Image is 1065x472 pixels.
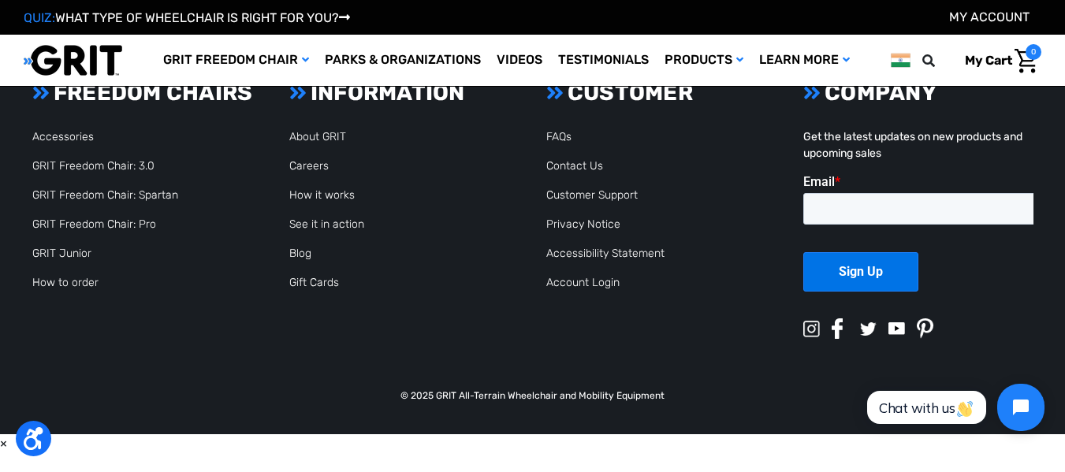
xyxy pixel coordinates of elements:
[965,53,1012,68] span: My Cart
[751,35,858,86] a: Learn More
[289,130,346,143] a: About GRIT
[917,318,933,339] img: pinterest
[24,44,122,76] img: GRIT All-Terrain Wheelchair and Mobility Equipment
[546,80,776,106] h3: CUSTOMER
[803,80,1033,106] h3: COMPANY
[546,188,638,202] a: Customer Support
[929,44,953,77] input: Search
[24,10,55,25] span: QUIZ:
[803,321,820,337] img: instagram
[24,388,1041,403] p: © 2025 GRIT All-Terrain Wheelchair and Mobility Equipment
[953,44,1041,77] a: Cart with 0 items
[155,35,317,86] a: GRIT Freedom Chair
[546,276,620,289] a: Account Login
[546,247,665,260] a: Accessibility Statement
[850,370,1058,444] iframe: Tidio Chat
[214,65,299,80] span: Phone Number
[860,322,877,336] img: twitter
[546,130,572,143] a: FAQs
[657,35,751,86] a: Products
[32,80,263,106] h3: FREEDOM CHAIRS
[1015,49,1037,73] img: Cart
[289,247,311,260] a: Blog
[32,159,155,173] a: GRIT Freedom Chair: 3.0
[803,128,1033,162] p: Get the latest updates on new products and upcoming sales
[888,322,905,335] img: youtube
[832,318,843,339] img: facebook
[32,247,91,260] a: GRIT Junior
[289,80,519,106] h3: INFORMATION
[317,35,489,86] a: Parks & Organizations
[289,159,329,173] a: Careers
[803,174,1033,305] iframe: Form 1
[546,159,603,173] a: Contact Us
[546,217,620,231] a: Privacy Notice
[32,217,156,231] a: GRIT Freedom Chair: Pro
[289,217,364,231] a: See it in action
[1026,44,1041,60] span: 0
[32,130,94,143] a: Accessories
[24,10,350,25] a: QUIZ:WHAT TYPE OF WHEELCHAIR IS RIGHT FOR YOU?
[550,35,657,86] a: Testimonials
[489,35,550,86] a: Videos
[289,188,355,202] a: How it works
[289,276,339,289] a: Gift Cards
[32,276,99,289] a: How to order
[891,50,910,70] img: in.png
[32,188,178,202] a: GRIT Freedom Chair: Spartan
[949,9,1030,24] a: Account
